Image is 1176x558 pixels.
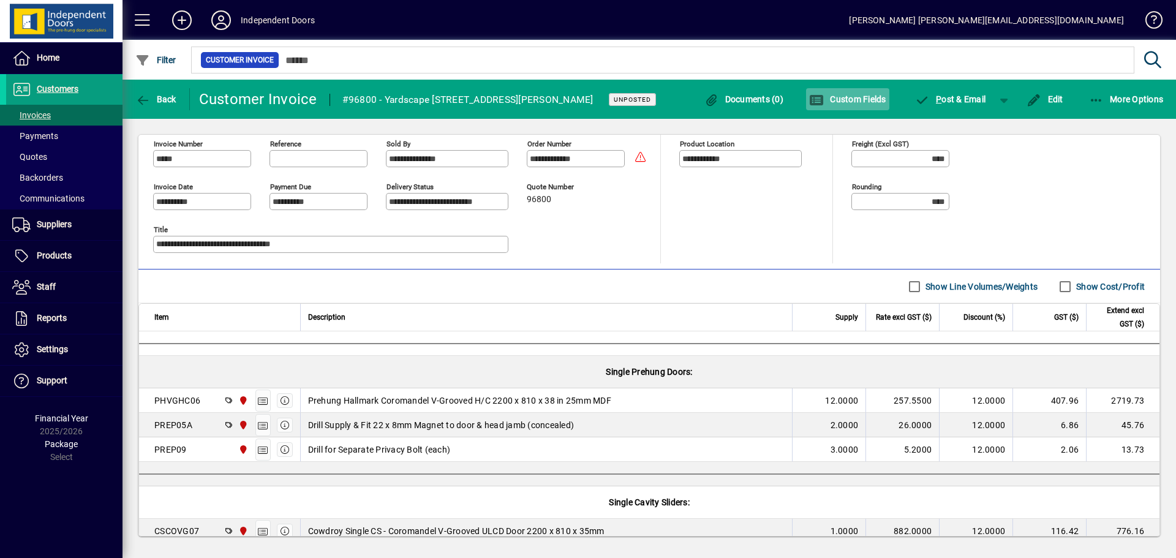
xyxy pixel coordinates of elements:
[12,131,58,141] span: Payments
[386,183,434,191] mat-label: Delivery status
[527,183,600,191] span: Quote number
[199,89,317,109] div: Customer Invoice
[135,94,176,104] span: Back
[849,10,1124,30] div: [PERSON_NAME] [PERSON_NAME][EMAIL_ADDRESS][DOMAIN_NAME]
[852,183,881,191] mat-label: Rounding
[154,394,200,407] div: PHVGHC06
[1012,437,1086,462] td: 2.06
[6,366,123,396] a: Support
[1136,2,1161,42] a: Knowledge Base
[527,140,571,148] mat-label: Order number
[680,140,734,148] mat-label: Product location
[6,241,123,271] a: Products
[12,152,47,162] span: Quotes
[923,281,1038,293] label: Show Line Volumes/Weights
[154,311,169,324] span: Item
[825,394,858,407] span: 12.0000
[6,146,123,167] a: Quotes
[12,110,51,120] span: Invoices
[852,140,909,148] mat-label: Freight (excl GST)
[154,525,199,537] div: CSCOVG07
[909,88,992,110] button: Post & Email
[939,388,1012,413] td: 12.0000
[162,9,202,31] button: Add
[963,311,1005,324] span: Discount (%)
[6,334,123,365] a: Settings
[37,282,56,292] span: Staff
[1094,304,1144,331] span: Extend excl GST ($)
[139,356,1159,388] div: Single Prehung Doors:
[835,311,858,324] span: Supply
[873,443,932,456] div: 5.2000
[202,9,241,31] button: Profile
[308,311,345,324] span: Description
[1012,519,1086,543] td: 116.42
[1086,388,1159,413] td: 2719.73
[342,90,594,110] div: #96800 - Yardscape [STREET_ADDRESS][PERSON_NAME]
[6,105,123,126] a: Invoices
[939,519,1012,543] td: 12.0000
[308,419,575,431] span: Drill Supply & Fit 22 x 8mm Magnet to door & head jamb (concealed)
[831,443,859,456] span: 3.0000
[270,140,301,148] mat-label: Reference
[1054,311,1079,324] span: GST ($)
[6,167,123,188] a: Backorders
[154,225,168,234] mat-label: Title
[154,183,193,191] mat-label: Invoice date
[6,43,123,74] a: Home
[1074,281,1145,293] label: Show Cost/Profit
[6,272,123,303] a: Staff
[873,419,932,431] div: 26.0000
[831,419,859,431] span: 2.0000
[1089,94,1164,104] span: More Options
[6,126,123,146] a: Payments
[45,439,78,449] span: Package
[132,49,179,71] button: Filter
[936,94,941,104] span: P
[235,418,249,432] span: Christchurch
[704,94,783,104] span: Documents (0)
[939,413,1012,437] td: 12.0000
[809,94,886,104] span: Custom Fields
[37,251,72,260] span: Products
[701,88,786,110] button: Documents (0)
[1023,88,1066,110] button: Edit
[270,183,311,191] mat-label: Payment due
[308,394,611,407] span: Prehung Hallmark Coromandel V-Grooved H/C 2200 x 810 x 38 in 25mm MDF
[12,194,85,203] span: Communications
[873,525,932,537] div: 882.0000
[235,394,249,407] span: Christchurch
[123,88,190,110] app-page-header-button: Back
[37,219,72,229] span: Suppliers
[6,303,123,334] a: Reports
[37,84,78,94] span: Customers
[154,443,187,456] div: PREP09
[135,55,176,65] span: Filter
[806,88,889,110] button: Custom Fields
[37,344,68,354] span: Settings
[206,54,274,66] span: Customer Invoice
[876,311,932,324] span: Rate excl GST ($)
[1086,88,1167,110] button: More Options
[939,437,1012,462] td: 12.0000
[308,443,451,456] span: Drill for Separate Privacy Bolt (each)
[6,209,123,240] a: Suppliers
[831,525,859,537] span: 1.0000
[1012,388,1086,413] td: 407.96
[873,394,932,407] div: 257.5500
[132,88,179,110] button: Back
[154,140,203,148] mat-label: Invoice number
[154,419,192,431] div: PREP05A
[308,525,605,537] span: Cowdroy Single CS - Coromandel V-Grooved ULCD Door 2200 x 810 x 35mm
[37,53,59,62] span: Home
[527,195,551,205] span: 96800
[1086,413,1159,437] td: 45.76
[1012,413,1086,437] td: 6.86
[139,486,1159,518] div: Single Cavity Sliders:
[35,413,88,423] span: Financial Year
[235,524,249,538] span: Christchurch
[241,10,315,30] div: Independent Doors
[1086,519,1159,543] td: 776.16
[915,94,986,104] span: ost & Email
[235,443,249,456] span: Christchurch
